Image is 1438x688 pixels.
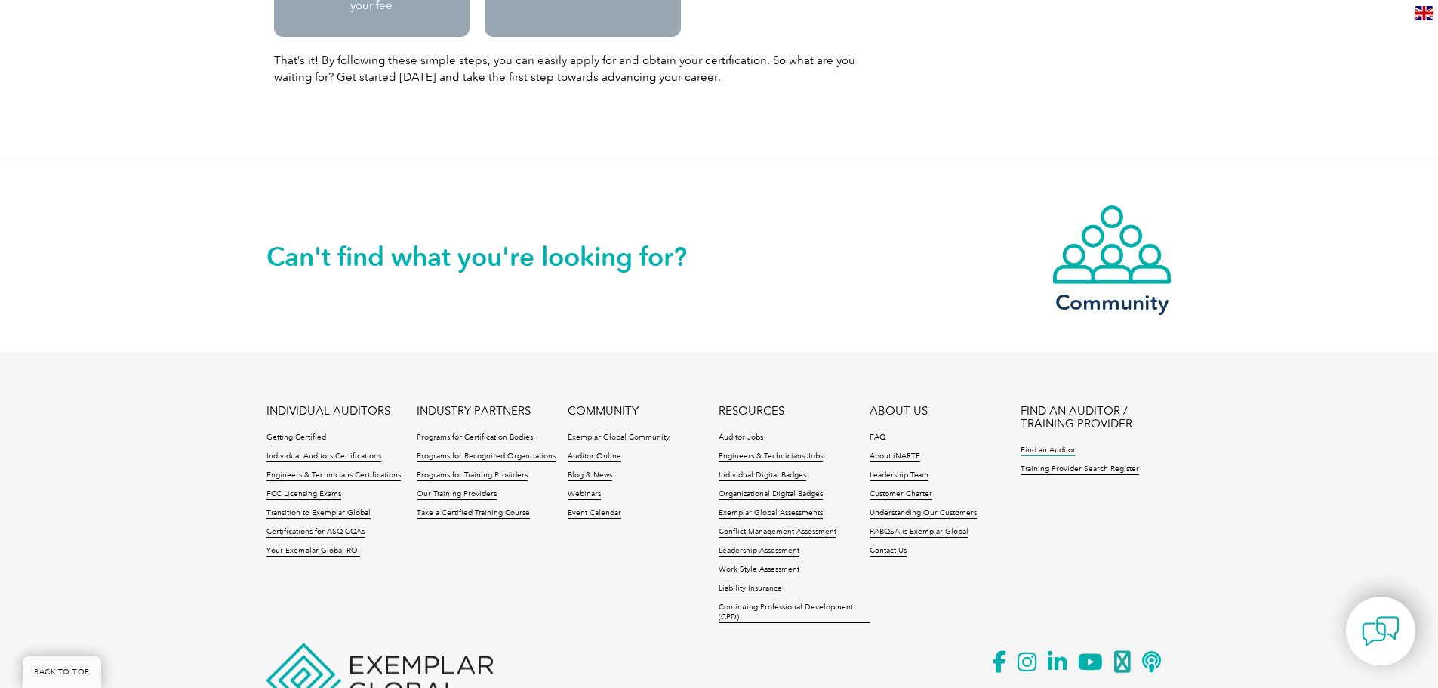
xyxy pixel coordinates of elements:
[719,527,836,538] a: Conflict Management Assessment
[719,405,784,418] a: RESOURCES
[266,405,390,418] a: INDIVIDUAL AUDITORS
[1021,464,1139,475] a: Training Provider Search Register
[870,527,968,538] a: RABQSA is Exemplar Global
[870,546,907,557] a: Contact Us
[1052,204,1172,312] a: Community
[870,489,932,500] a: Customer Charter
[1021,405,1172,430] a: FIND AN AUDITOR / TRAINING PROVIDER
[266,546,360,557] a: Your Exemplar Global ROI
[870,452,920,462] a: About iNARTE
[870,405,928,418] a: ABOUT US
[568,489,601,500] a: Webinars
[274,52,893,85] p: That’s it! By following these simple steps, you can easily apply for and obtain your certificatio...
[1021,446,1076,456] a: Find an Auditor
[417,508,530,519] a: Take a Certified Training Course
[417,452,556,462] a: Programs for Recognized Organizations
[266,433,326,443] a: Getting Certified
[266,470,401,481] a: Engineers & Technicians Certifications
[719,452,823,462] a: Engineers & Technicians Jobs
[870,470,928,481] a: Leadership Team
[266,452,381,462] a: Individual Auditors Certifications
[266,245,719,269] h2: Can't find what you're looking for?
[266,489,341,500] a: FCC Licensing Exams
[719,603,870,623] a: Continuing Professional Development (CPD)
[719,433,763,443] a: Auditor Jobs
[568,470,612,481] a: Blog & News
[719,565,799,575] a: Work Style Assessment
[719,584,782,594] a: Liability Insurance
[568,508,621,519] a: Event Calendar
[719,546,799,557] a: Leadership Assessment
[266,508,371,519] a: Transition to Exemplar Global
[266,527,365,538] a: Certifications for ASQ CQAs
[417,470,528,481] a: Programs for Training Providers
[719,470,806,481] a: Individual Digital Badges
[23,656,101,688] a: BACK TO TOP
[568,433,670,443] a: Exemplar Global Community
[568,405,639,418] a: COMMUNITY
[1052,293,1172,312] h3: Community
[870,433,885,443] a: FAQ
[719,508,823,519] a: Exemplar Global Assessments
[1415,6,1433,20] img: en
[1362,612,1400,650] img: contact-chat.png
[417,433,533,443] a: Programs for Certification Bodies
[1052,204,1172,285] img: icon-community.webp
[870,508,977,519] a: Understanding Our Customers
[568,452,621,462] a: Auditor Online
[417,405,531,418] a: INDUSTRY PARTNERS
[417,489,497,500] a: Our Training Providers
[719,489,823,500] a: Organizational Digital Badges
